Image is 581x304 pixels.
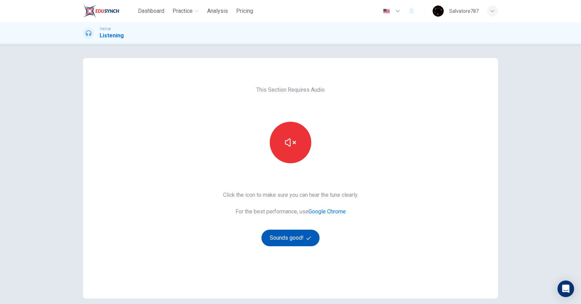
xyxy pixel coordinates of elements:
[382,9,391,14] img: en
[83,4,119,18] img: EduSynch logo
[233,5,256,17] button: Pricing
[308,208,346,215] a: Google Chrome
[173,7,193,15] span: Practice
[207,7,228,15] span: Analysis
[100,31,124,40] h1: Listening
[138,7,164,15] span: Dashboard
[433,6,444,17] img: Profile picture
[223,191,358,199] span: Click the icon to make sure you can hear the tune clearly.
[236,7,253,15] span: Pricing
[557,280,574,297] div: Open Intercom Messenger
[223,208,358,216] span: For the best performance, use
[256,86,325,94] span: This Section Requires Audio
[170,5,202,17] button: Practice
[261,230,320,246] button: Sounds good!
[204,5,231,17] button: Analysis
[83,4,135,18] a: EduSynch logo
[449,7,479,15] div: Salvatore787
[135,5,167,17] button: Dashboard
[100,27,111,31] span: TOEFL®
